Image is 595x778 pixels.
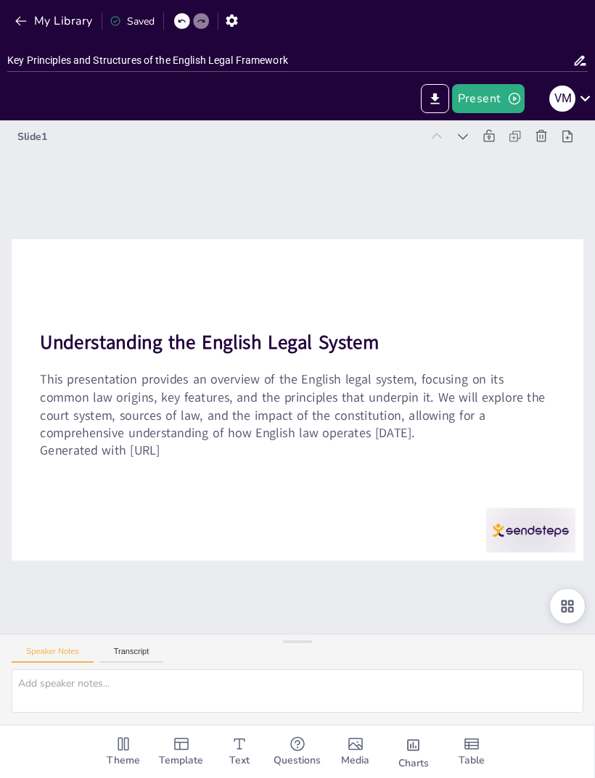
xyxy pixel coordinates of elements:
[107,753,140,769] span: Theme
[549,84,575,113] button: V M
[12,647,94,663] button: Speaker Notes
[99,647,164,663] button: Transcript
[398,756,429,771] span: Charts
[229,753,250,769] span: Text
[421,84,449,113] button: Export to PowerPoint
[40,371,554,442] p: This presentation provides an overview of the English legal system, focusing on its common law or...
[152,726,210,778] div: Add ready made slides
[110,15,155,28] div: Saved
[40,329,379,355] strong: Understanding the English Legal System
[459,753,485,769] span: Table
[443,726,501,778] div: Add a table
[11,9,99,33] button: My Library
[210,726,268,778] div: Add text boxes
[94,726,152,778] div: Change the overall theme
[327,726,385,778] div: Add images, graphics, shapes or video
[452,84,525,113] button: Present
[549,86,575,112] div: V M
[7,50,573,71] input: Insert title
[385,726,443,778] div: Add charts and graphs
[17,130,421,144] div: Slide 1
[274,753,321,769] span: Questions
[341,753,369,769] span: Media
[159,753,203,769] span: Template
[40,442,554,460] p: Generated with [URL]
[268,726,327,778] div: Get real-time input from your audience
